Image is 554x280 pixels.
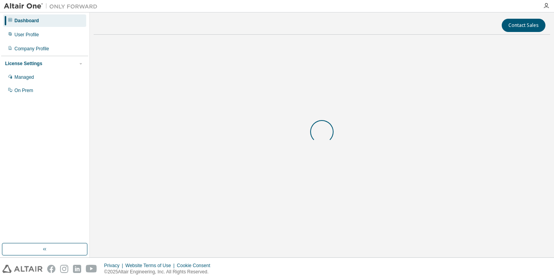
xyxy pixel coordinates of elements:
[104,262,125,269] div: Privacy
[4,2,101,10] img: Altair One
[2,265,43,273] img: altair_logo.svg
[502,19,545,32] button: Contact Sales
[125,262,177,269] div: Website Terms of Use
[14,32,39,38] div: User Profile
[104,269,215,275] p: © 2025 Altair Engineering, Inc. All Rights Reserved.
[60,265,68,273] img: instagram.svg
[177,262,215,269] div: Cookie Consent
[47,265,55,273] img: facebook.svg
[14,74,34,80] div: Managed
[73,265,81,273] img: linkedin.svg
[14,18,39,24] div: Dashboard
[86,265,97,273] img: youtube.svg
[5,60,42,67] div: License Settings
[14,87,33,94] div: On Prem
[14,46,49,52] div: Company Profile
